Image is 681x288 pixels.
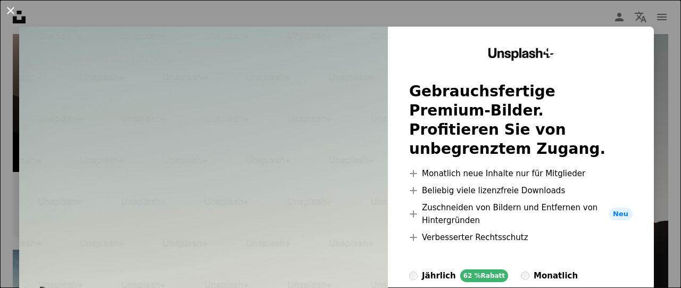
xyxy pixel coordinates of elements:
[521,271,529,280] input: monatlich
[409,82,633,159] h2: Gebrauchsfertige Premium-Bilder. Profitieren Sie von unbegrenztem Zugang.
[409,201,633,227] li: Zuschneiden von Bildern und Entfernen von Hintergründen
[422,269,456,282] div: jährlich
[409,184,633,197] li: Beliebig viele lizenzfreie Downloads
[409,231,633,244] li: Verbesserter Rechtsschutz
[409,167,633,180] li: Monatlich neue Inhalte nur für Mitglieder
[409,271,418,280] input: jährlich62 %Rabatt
[460,269,508,282] div: 62 % Rabatt
[609,208,633,220] span: Neu
[534,269,578,282] div: monatlich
